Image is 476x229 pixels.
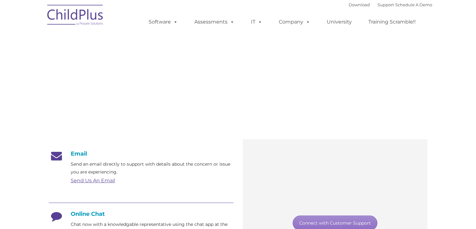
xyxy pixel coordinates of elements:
h4: Email [49,150,233,157]
a: Support [377,2,394,7]
a: Training Scramble!! [362,16,422,28]
a: Assessments [188,16,241,28]
a: Schedule A Demo [395,2,432,7]
a: Company [273,16,316,28]
a: University [320,16,358,28]
h4: Online Chat [49,210,233,217]
a: IT [245,16,269,28]
p: Send an email directly to support with details about the concern or issue you are experiencing. [71,160,233,176]
font: | [349,2,432,7]
a: Software [142,16,184,28]
a: Send Us An Email [71,178,115,184]
a: Download [349,2,370,7]
img: ChildPlus by Procare Solutions [44,0,107,32]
